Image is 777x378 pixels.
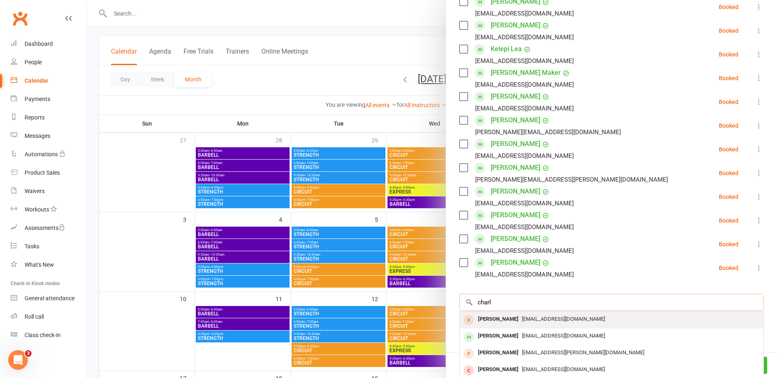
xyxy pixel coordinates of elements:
div: [PERSON_NAME] [475,347,522,359]
div: member [464,332,474,342]
a: [PERSON_NAME] Maker [491,66,561,79]
div: [EMAIL_ADDRESS][DOMAIN_NAME] [475,151,574,161]
span: [EMAIL_ADDRESS][PERSON_NAME][DOMAIN_NAME] [522,349,644,355]
div: [PERSON_NAME] [475,313,522,325]
div: [PERSON_NAME][EMAIL_ADDRESS][DOMAIN_NAME] [475,127,621,137]
div: Booked [719,123,738,128]
div: Workouts [25,206,49,213]
div: [EMAIL_ADDRESS][DOMAIN_NAME] [475,32,574,43]
div: Automations [25,151,58,157]
div: [EMAIL_ADDRESS][DOMAIN_NAME] [475,103,574,114]
span: 3 [25,350,32,357]
div: Booked [719,194,738,200]
span: [EMAIL_ADDRESS][DOMAIN_NAME] [522,333,605,339]
a: People [11,53,86,72]
div: Class check-in [25,332,61,338]
a: Payments [11,90,86,108]
div: Booked [719,218,738,223]
div: Booked [719,170,738,176]
a: [PERSON_NAME] [491,256,540,269]
a: General attendance kiosk mode [11,289,86,308]
span: [EMAIL_ADDRESS][DOMAIN_NAME] [522,366,605,372]
a: [PERSON_NAME] [491,90,540,103]
a: Assessments [11,219,86,237]
div: Calendar [25,77,48,84]
div: prospect [464,315,474,325]
a: Automations [11,145,86,164]
a: Product Sales [11,164,86,182]
a: [PERSON_NAME] [491,161,540,174]
div: Waivers [25,188,45,194]
a: Reports [11,108,86,127]
div: Booked [719,28,738,34]
a: [PERSON_NAME] [491,137,540,151]
div: Reports [25,114,45,121]
a: [PERSON_NAME] [491,209,540,222]
div: [EMAIL_ADDRESS][DOMAIN_NAME] [475,8,574,19]
iframe: Intercom live chat [8,350,28,370]
div: Booked [719,146,738,152]
div: Booked [719,75,738,81]
div: [EMAIL_ADDRESS][DOMAIN_NAME] [475,198,574,209]
a: Dashboard [11,35,86,53]
div: Booked [719,52,738,57]
a: Calendar [11,72,86,90]
div: [EMAIL_ADDRESS][DOMAIN_NAME] [475,79,574,90]
a: Kelepi Lea [491,43,522,56]
div: Dashboard [25,40,53,47]
div: Messages [25,133,50,139]
div: Tasks [25,243,39,250]
div: [EMAIL_ADDRESS][DOMAIN_NAME] [475,245,574,256]
a: Messages [11,127,86,145]
a: [PERSON_NAME] [491,114,540,127]
a: [PERSON_NAME] [491,232,540,245]
div: [PERSON_NAME] [475,330,522,342]
div: [EMAIL_ADDRESS][DOMAIN_NAME] [475,222,574,232]
a: Roll call [11,308,86,326]
div: Payments [25,96,50,102]
div: Roll call [25,313,44,320]
div: [PERSON_NAME][EMAIL_ADDRESS][PERSON_NAME][DOMAIN_NAME] [475,174,668,185]
div: member [464,365,474,376]
a: [PERSON_NAME] [491,19,540,32]
div: Assessments [25,225,65,231]
div: Product Sales [25,169,60,176]
a: Tasks [11,237,86,256]
div: Booked [719,99,738,105]
a: Waivers [11,182,86,200]
div: prospect [464,349,474,359]
span: [EMAIL_ADDRESS][DOMAIN_NAME] [522,316,605,322]
a: Class kiosk mode [11,326,86,344]
a: Workouts [11,200,86,219]
div: General attendance [25,295,75,301]
a: [PERSON_NAME] [491,185,540,198]
input: Search to add attendees [459,294,764,311]
div: [EMAIL_ADDRESS][DOMAIN_NAME] [475,269,574,280]
a: Clubworx [10,8,30,29]
div: Booked [719,4,738,10]
div: [PERSON_NAME] [475,364,522,376]
div: [EMAIL_ADDRESS][DOMAIN_NAME] [475,56,574,66]
div: Booked [719,265,738,271]
div: People [25,59,42,65]
a: What's New [11,256,86,274]
div: Booked [719,241,738,247]
div: What's New [25,261,54,268]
